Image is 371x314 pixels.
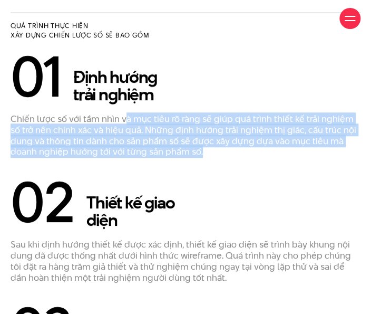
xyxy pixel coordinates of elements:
h2: Định hướng trải nghiệm [73,68,179,103]
span: 02 [11,176,76,229]
span: 01 [11,50,63,103]
p: Sau khi định hướng thiết kế được xác định, thiết kế giao diện sẽ trình bày khung nội dung đã được... [11,239,360,283]
p: Chiến lược số với tầm nhìn và mục tiêu rõ ràng sẽ giúp quá trình thiết kế trải nghiệm số trở nên ... [11,113,360,157]
h2: Thiết kế giao diện [86,194,192,229]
